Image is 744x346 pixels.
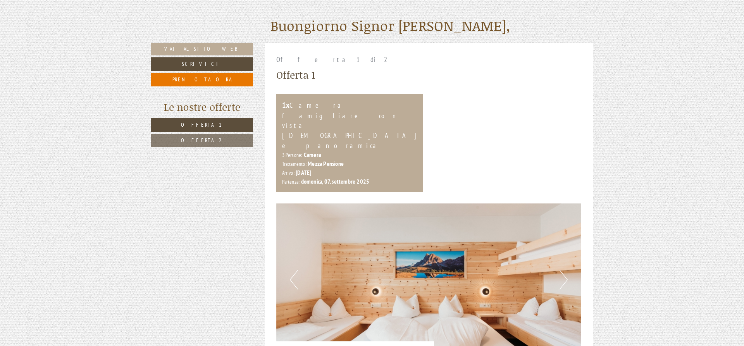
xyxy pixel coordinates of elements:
[151,57,253,71] a: Scrivici
[282,178,300,185] small: Partenza:
[282,169,294,176] small: Arrivo:
[276,55,392,64] span: Offerta 1 di 2
[151,100,253,114] div: Le nostre offerte
[270,18,510,34] h1: Buongiorno Signor [PERSON_NAME],
[282,160,307,167] small: Trattamento:
[560,270,568,289] button: Next
[304,151,321,158] b: Camera
[181,121,223,128] span: Offerta 1
[181,137,223,144] span: Offerta 2
[308,160,344,167] b: Mezza Pensione
[296,169,311,176] b: [DATE]
[282,151,303,158] small: 3 Persone:
[282,100,417,150] div: Camera famigliare con vista [DEMOGRAPHIC_DATA] e panoramica
[151,43,253,55] a: Vai al sito web
[290,270,298,289] button: Previous
[282,100,289,110] b: 1x
[276,68,315,82] div: Offerta 1
[301,177,370,185] b: domenica, 07. settembre 2025
[151,73,253,86] a: Prenota ora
